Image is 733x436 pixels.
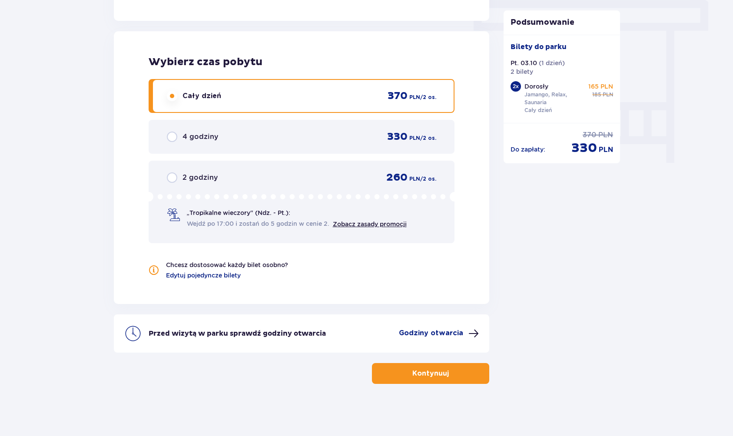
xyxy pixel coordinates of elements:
[388,89,408,102] p: 370
[409,134,420,142] p: PLN
[524,82,548,91] p: Dorosły
[524,91,584,106] p: Jamango, Relax, Saunaria
[603,91,613,99] p: PLN
[511,59,537,67] p: Pt. 03.10
[420,134,436,142] p: / 2 os.
[372,363,489,384] button: Kontynuuj
[511,67,533,76] p: 2 bilety
[166,271,241,280] a: Edytuj pojedyncze bilety
[588,82,613,91] p: 165 PLN
[182,132,218,142] p: 4 godziny
[166,261,288,269] p: Chcesz dostosować każdy bilet osobno?
[420,93,436,101] p: / 2 os.
[187,208,290,217] p: „Tropikalne wieczory" (Ndz. - Pt.):
[387,130,408,143] p: 330
[420,175,436,183] p: / 2 os.
[598,130,613,140] p: PLN
[504,17,620,28] p: Podsumowanie
[511,81,521,92] div: 2 x
[149,329,326,338] p: Przed wizytą w parku sprawdź godziny otwarcia
[412,369,449,378] p: Kontynuuj
[599,145,613,155] p: PLN
[571,140,597,156] p: 330
[124,325,142,342] img: clock icon
[182,173,218,182] p: 2 godziny
[511,145,545,154] p: Do zapłaty :
[592,91,601,99] p: 185
[583,130,597,140] p: 370
[524,106,552,114] p: Cały dzień
[409,175,420,183] p: PLN
[399,328,463,338] p: Godziny otwarcia
[187,219,329,228] span: Wejdź po 17:00 i zostań do 5 godzin w cenie 2.
[511,42,567,52] p: Bilety do parku
[399,328,479,339] button: Godziny otwarcia
[333,221,407,228] a: Zobacz zasady promocji
[386,171,408,184] p: 260
[539,59,565,67] p: ( 1 dzień )
[149,56,455,69] p: Wybierz czas pobytu
[409,93,420,101] p: PLN
[182,91,221,101] p: Cały dzień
